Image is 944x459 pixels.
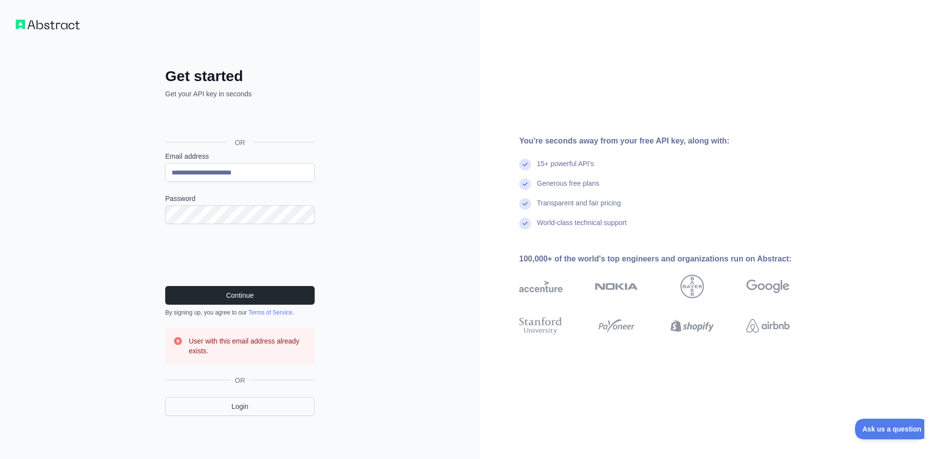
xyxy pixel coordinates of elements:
img: shopify [671,315,714,337]
div: World-class technical support [537,218,627,237]
a: Login [165,397,315,416]
a: Terms of Service [248,309,292,316]
button: Continue [165,286,315,305]
img: bayer [680,275,704,298]
div: Generous free plans [537,178,599,198]
iframe: reCAPTCHA [165,236,315,274]
img: check mark [519,198,531,210]
div: 15+ powerful API's [537,159,594,178]
iframe: Bouton "Se connecter avec Google" [160,110,318,131]
img: check mark [519,159,531,171]
img: check mark [519,178,531,190]
span: OR [231,375,249,385]
div: 100,000+ of the world's top engineers and organizations run on Abstract: [519,253,821,265]
img: nokia [595,275,638,298]
label: Password [165,194,315,203]
span: OR [227,138,253,147]
p: Get your API key in seconds [165,89,315,99]
img: accenture [519,275,562,298]
h3: User with this email address already exists. [189,336,307,356]
h2: Get started [165,67,315,85]
img: stanford university [519,315,562,337]
div: You're seconds away from your free API key, along with: [519,135,821,147]
img: payoneer [595,315,638,337]
div: Transparent and fair pricing [537,198,621,218]
div: Se connecter avec Google. S'ouvre dans un nouvel onglet. [165,110,313,131]
div: By signing up, you agree to our . [165,309,315,316]
img: check mark [519,218,531,229]
img: Workflow [16,20,80,29]
iframe: Toggle Customer Support [855,419,924,439]
img: google [746,275,790,298]
img: airbnb [746,315,790,337]
label: Email address [165,151,315,161]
